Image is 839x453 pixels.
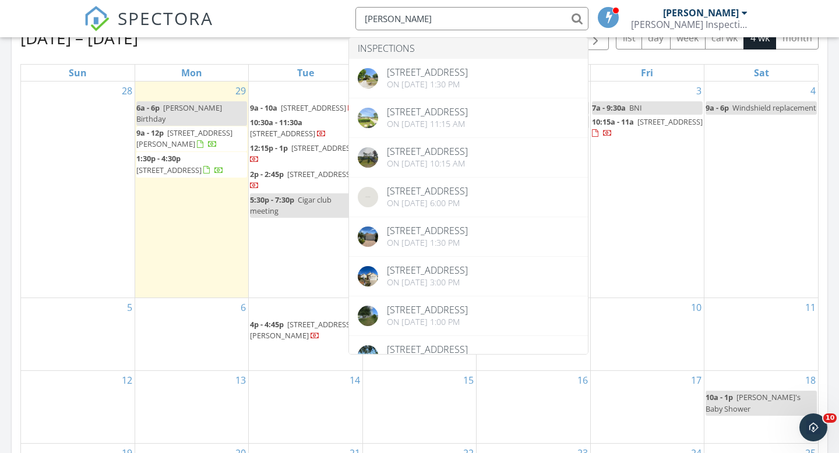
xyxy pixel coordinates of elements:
[349,98,588,137] a: [STREET_ADDRESS] On [DATE] 11:15 am
[233,82,248,100] a: Go to September 29, 2025
[250,319,284,330] span: 4p - 4:45p
[21,371,135,443] td: Go to October 12, 2025
[250,102,357,113] a: 9a - 10a [STREET_ADDRESS]
[705,27,745,49] button: cal wk
[706,392,801,413] span: [PERSON_NAME]'s Baby Shower
[387,199,468,208] div: On [DATE] 6:00 pm
[387,278,468,287] div: On [DATE] 3:00 pm
[250,102,277,113] span: 9a - 10a
[592,116,634,127] span: 10:15a - 11a
[250,319,352,341] a: 4p - 4:45p [STREET_ADDRESS][PERSON_NAME]
[704,298,818,371] td: Go to October 11, 2025
[250,101,361,115] a: 9a - 10a [STREET_ADDRESS]
[136,126,247,151] a: 9a - 12p [STREET_ADDRESS][PERSON_NAME]
[349,59,588,98] a: [STREET_ADDRESS] On [DATE] 1:30 pm
[347,82,362,100] a: Go to September 30, 2025
[629,102,642,113] span: BNI
[631,19,748,30] div: Lucas Inspection Services
[823,413,837,423] span: 10
[66,65,89,81] a: Sunday
[637,116,703,127] span: [STREET_ADDRESS]
[135,371,248,443] td: Go to October 13, 2025
[592,102,626,113] span: 7a - 9:30a
[590,298,704,371] td: Go to October 10, 2025
[250,194,332,216] span: Cigar club meeting
[775,27,819,49] button: month
[592,115,703,140] a: 10:15a - 11a [STREET_ADDRESS]
[387,80,468,89] div: On [DATE] 1:30 pm
[250,117,326,139] a: 10:30a - 11:30a [STREET_ADDRESS]
[590,82,704,298] td: Go to October 3, 2025
[387,226,468,235] div: [STREET_ADDRESS]
[358,345,378,366] img: data
[592,116,703,138] a: 10:15a - 11a [STREET_ADDRESS]
[706,102,729,113] span: 9a - 6p
[249,371,362,443] td: Go to October 14, 2025
[136,152,247,177] a: 1:30p - 4:30p [STREET_ADDRESS]
[250,194,294,205] span: 5:30p - 7:30p
[136,128,232,149] a: 9a - 12p [STREET_ADDRESS][PERSON_NAME]
[287,169,352,179] span: [STREET_ADDRESS]
[803,298,818,317] a: Go to October 11, 2025
[670,27,706,49] button: week
[732,102,816,113] span: Windshield replacement
[249,82,362,298] td: Go to September 30, 2025
[387,68,468,77] div: [STREET_ADDRESS]
[355,7,588,30] input: Search everything...
[639,65,655,81] a: Friday
[387,266,468,275] div: [STREET_ADDRESS]
[136,153,181,164] span: 1:30p - 4:30p
[136,128,232,149] span: [STREET_ADDRESS][PERSON_NAME]
[135,82,248,298] td: Go to September 29, 2025
[238,298,248,317] a: Go to October 6, 2025
[349,138,588,177] a: [STREET_ADDRESS] On [DATE] 10:15 am
[84,6,110,31] img: The Best Home Inspection Software - Spectora
[387,345,468,354] div: [STREET_ADDRESS]
[689,298,704,317] a: Go to October 10, 2025
[358,108,378,128] img: streetview
[119,371,135,390] a: Go to October 12, 2025
[358,147,378,168] img: streetview
[575,371,590,390] a: Go to October 16, 2025
[295,65,316,81] a: Tuesday
[387,238,468,247] div: On [DATE] 1:30 pm
[119,82,135,100] a: Go to September 28, 2025
[362,371,476,443] td: Go to October 15, 2025
[136,102,222,124] span: [PERSON_NAME] Birthday
[349,38,588,59] li: Inspections
[349,217,588,256] a: [STREET_ADDRESS] On [DATE] 1:30 pm
[752,65,771,81] a: Saturday
[663,7,739,19] div: [PERSON_NAME]
[803,371,818,390] a: Go to October 18, 2025
[136,165,202,175] span: [STREET_ADDRESS]
[118,6,213,30] span: SPECTORA
[743,27,776,49] button: 4 wk
[704,82,818,298] td: Go to October 4, 2025
[641,27,671,49] button: day
[689,371,704,390] a: Go to October 17, 2025
[179,65,205,81] a: Monday
[250,141,361,167] a: 12:15p - 1p [STREET_ADDRESS]
[461,371,476,390] a: Go to October 15, 2025
[387,147,468,156] div: [STREET_ADDRESS]
[387,107,468,116] div: [STREET_ADDRESS]
[349,178,588,217] a: [STREET_ADDRESS] On [DATE] 6:00 pm
[358,226,378,247] img: cover.jpg
[808,82,818,100] a: Go to October 4, 2025
[347,371,362,390] a: Go to October 14, 2025
[136,128,164,138] span: 9a - 12p
[281,102,346,113] span: [STREET_ADDRESS]
[387,305,468,314] div: [STREET_ADDRESS]
[250,169,352,190] a: 2p - 2:45p [STREET_ADDRESS]
[358,306,378,326] img: streetview
[387,317,468,327] div: On [DATE] 1:00 pm
[250,318,361,343] a: 4p - 4:45p [STREET_ADDRESS][PERSON_NAME]
[799,413,827,441] iframe: Intercom live chat
[84,16,213,40] a: SPECTORA
[21,298,135,371] td: Go to October 5, 2025
[704,371,818,443] td: Go to October 18, 2025
[694,82,704,100] a: Go to October 3, 2025
[358,266,378,286] img: cover.jpg
[387,119,468,129] div: On [DATE] 11:15 am
[349,336,588,375] a: [STREET_ADDRESS]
